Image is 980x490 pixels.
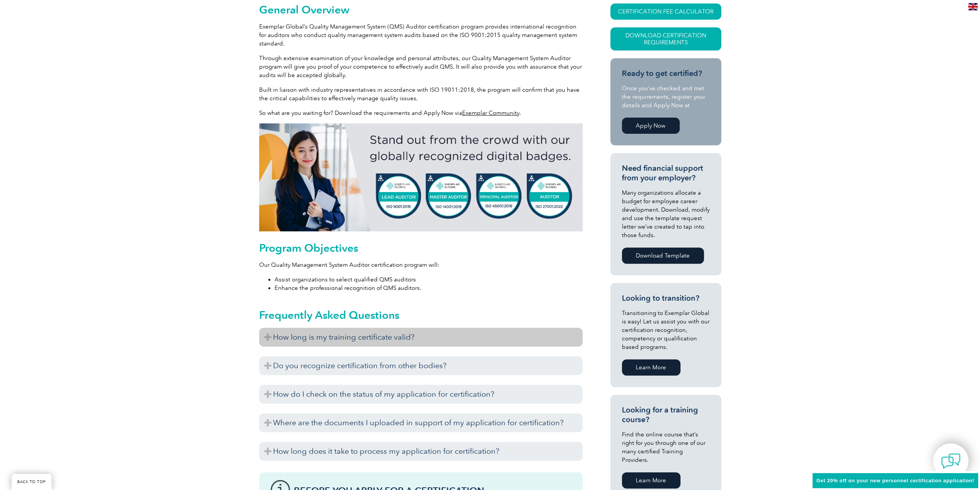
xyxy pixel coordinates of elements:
span: Get 20% off on your new personnel certification application! [816,478,974,483]
h3: Do you recognize certification from other bodies? [259,356,583,375]
p: So what are you waiting for? Download the requirements and Apply Now via . [259,109,583,117]
a: Exemplar Community [462,109,519,116]
h3: How long does it take to process my application for certification? [259,442,583,461]
h3: Where are the documents I uploaded in support of my application for certification? [259,413,583,432]
li: Assist organizations to select qualified QMS auditors [275,275,583,284]
h3: How do I check on the status of my application for certification? [259,385,583,404]
img: contact-chat.png [941,451,960,471]
h3: Looking to transition? [622,293,710,303]
p: Our Quality Management System Auditor certification program will: [259,261,583,269]
p: Exemplar Global’s Quality Management System (QMS) Auditor certification program provides internat... [259,22,583,48]
h3: How long is my training certificate valid? [259,328,583,347]
a: Learn More [622,472,680,488]
a: Learn More [622,359,680,375]
a: CERTIFICATION FEE CALCULATOR [610,3,721,20]
li: Enhance the professional recognition of QMS auditors. [275,284,583,292]
h3: Need financial support from your employer? [622,163,710,183]
p: Built in liaison with industry representatives in accordance with ISO 19011:2018, the program wil... [259,86,583,103]
p: Find the online course that’s right for you through one of our many certified Training Providers. [622,430,710,464]
a: Download Certification Requirements [610,27,721,51]
p: Many organizations allocate a budget for employee career development. Download, modify and use th... [622,189,710,239]
h3: Ready to get certified? [622,69,710,78]
p: Transitioning to Exemplar Global is easy! Let us assist you with our certification recognition, c... [622,309,710,351]
img: en [968,3,978,10]
h2: Frequently Asked Questions [259,309,583,321]
p: Through extensive examination of your knowledge and personal attributes, our Quality Management S... [259,54,583,79]
p: Once you’ve checked and met the requirements, register your details and Apply Now at [622,84,710,109]
a: Apply Now [622,118,680,134]
h2: General Overview [259,3,583,16]
h2: Program Objectives [259,242,583,254]
a: Download Template [622,248,704,264]
a: BACK TO TOP [12,474,52,490]
img: badges [259,123,583,231]
h3: Looking for a training course? [622,405,710,424]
